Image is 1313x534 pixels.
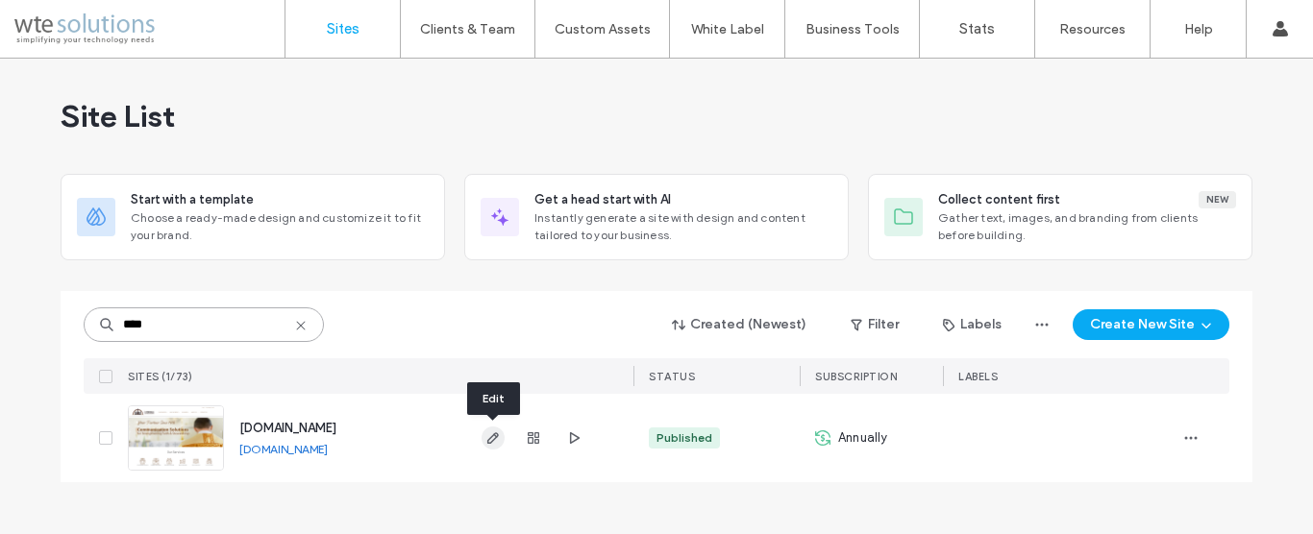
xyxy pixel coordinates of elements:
[831,309,918,340] button: Filter
[420,21,515,37] label: Clients & Team
[868,174,1252,260] div: Collect content firstNewGather text, images, and branding from clients before building.
[43,13,83,31] span: Help
[805,21,900,37] label: Business Tools
[649,370,695,383] span: STATUS
[656,309,824,340] button: Created (Newest)
[926,309,1019,340] button: Labels
[239,421,336,435] a: [DOMAIN_NAME]
[61,174,445,260] div: Start with a templateChoose a ready-made design and customize it to fit your brand.
[691,21,764,37] label: White Label
[656,429,712,447] div: Published
[467,382,520,415] div: Edit
[128,370,192,383] span: SITES (1/73)
[534,190,671,209] span: Get a head start with AI
[534,209,832,244] span: Instantly generate a site with design and content tailored to your business.
[938,190,1060,209] span: Collect content first
[958,370,998,383] span: LABELS
[959,20,995,37] label: Stats
[239,442,328,456] a: [DOMAIN_NAME]
[815,370,897,383] span: SUBSCRIPTION
[1059,21,1126,37] label: Resources
[131,209,429,244] span: Choose a ready-made design and customize it to fit your brand.
[61,97,175,135] span: Site List
[1073,309,1229,340] button: Create New Site
[938,209,1236,244] span: Gather text, images, and branding from clients before building.
[327,20,359,37] label: Sites
[555,21,651,37] label: Custom Assets
[838,428,888,448] span: Annually
[464,174,849,260] div: Get a head start with AIInstantly generate a site with design and content tailored to your business.
[1184,21,1213,37] label: Help
[131,190,254,209] span: Start with a template
[1199,191,1236,208] div: New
